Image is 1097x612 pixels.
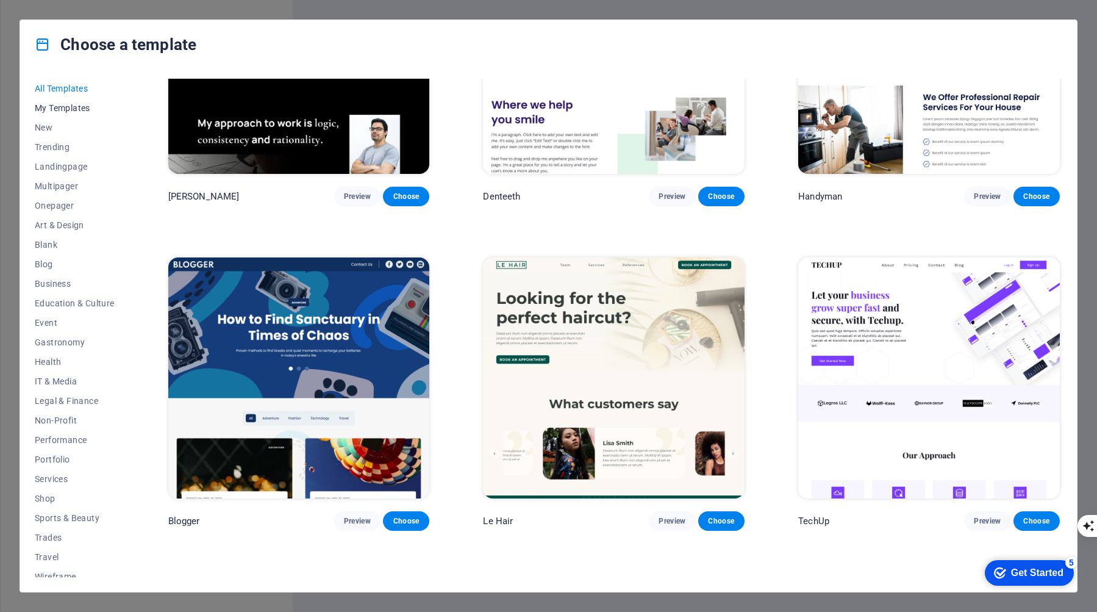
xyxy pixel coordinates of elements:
button: Choose [383,511,429,531]
span: Preview [659,516,685,526]
button: Preview [334,511,381,531]
span: Multipager [35,181,115,191]
span: Health [35,357,115,367]
span: Sports & Beauty [35,513,115,523]
p: Le Hair [483,515,513,527]
span: Services [35,474,115,484]
p: Handyman [798,190,842,203]
span: Preview [974,192,1001,201]
button: Preview [964,187,1010,206]
button: Business [35,274,115,293]
span: Gastronomy [35,337,115,347]
span: All Templates [35,84,115,93]
button: Landingpage [35,157,115,176]
span: Performance [35,435,115,445]
button: Onepager [35,196,115,215]
button: My Templates [35,98,115,118]
button: Performance [35,430,115,450]
button: Travel [35,547,115,567]
button: Gastronomy [35,333,115,352]
span: Business [35,279,115,289]
img: Le Hair [483,257,745,499]
button: Multipager [35,176,115,196]
span: Legal & Finance [35,396,115,406]
p: Blogger [168,515,200,527]
span: Preview [659,192,685,201]
button: Health [35,352,115,372]
button: Preview [334,187,381,206]
span: Trades [35,533,115,542]
button: Wireframe [35,567,115,586]
div: Get Started 5 items remaining, 0% complete [10,6,99,32]
button: Choose [698,187,745,206]
span: New [35,123,115,132]
span: Choose [708,516,735,526]
button: Art & Design [35,215,115,235]
button: Sports & Beauty [35,508,115,528]
span: Preview [974,516,1001,526]
button: Trades [35,528,115,547]
button: Choose [383,187,429,206]
button: Choose [1013,187,1060,206]
p: Denteeth [483,190,520,203]
button: Legal & Finance [35,391,115,411]
span: Choose [1023,516,1050,526]
span: Blog [35,259,115,269]
span: Non-Profit [35,416,115,425]
button: Preview [964,511,1010,531]
span: Landingpage [35,162,115,171]
button: Event [35,313,115,333]
span: Blank [35,240,115,250]
span: Event [35,318,115,328]
button: Blog [35,254,115,274]
span: Choose [708,192,735,201]
button: All Templates [35,79,115,98]
img: Blogger [168,257,430,499]
button: Non-Profit [35,411,115,430]
span: Onepager [35,201,115,211]
span: Travel [35,552,115,562]
button: Choose [1013,511,1060,531]
h4: Choose a template [35,35,196,54]
span: Art & Design [35,220,115,230]
button: IT & Media [35,372,115,391]
div: Get Started [36,13,88,24]
button: Choose [698,511,745,531]
span: IT & Media [35,376,115,386]
span: Shop [35,494,115,503]
button: Services [35,469,115,489]
button: Shop [35,489,115,508]
button: Preview [649,511,695,531]
button: Education & Culture [35,293,115,313]
button: Portfolio [35,450,115,469]
span: Trending [35,142,115,152]
span: Preview [344,516,371,526]
span: My Templates [35,103,115,113]
span: Portfolio [35,455,115,464]
span: Choose [393,516,420,526]
span: Preview [344,192,371,201]
p: [PERSON_NAME] [168,190,240,203]
p: TechUp [798,515,829,527]
button: Trending [35,137,115,157]
span: Choose [1023,192,1050,201]
span: Choose [393,192,420,201]
button: Preview [649,187,695,206]
button: Blank [35,235,115,254]
span: Wireframe [35,572,115,581]
img: TechUp [798,257,1060,499]
button: New [35,118,115,137]
div: 5 [90,2,102,15]
span: Education & Culture [35,298,115,308]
